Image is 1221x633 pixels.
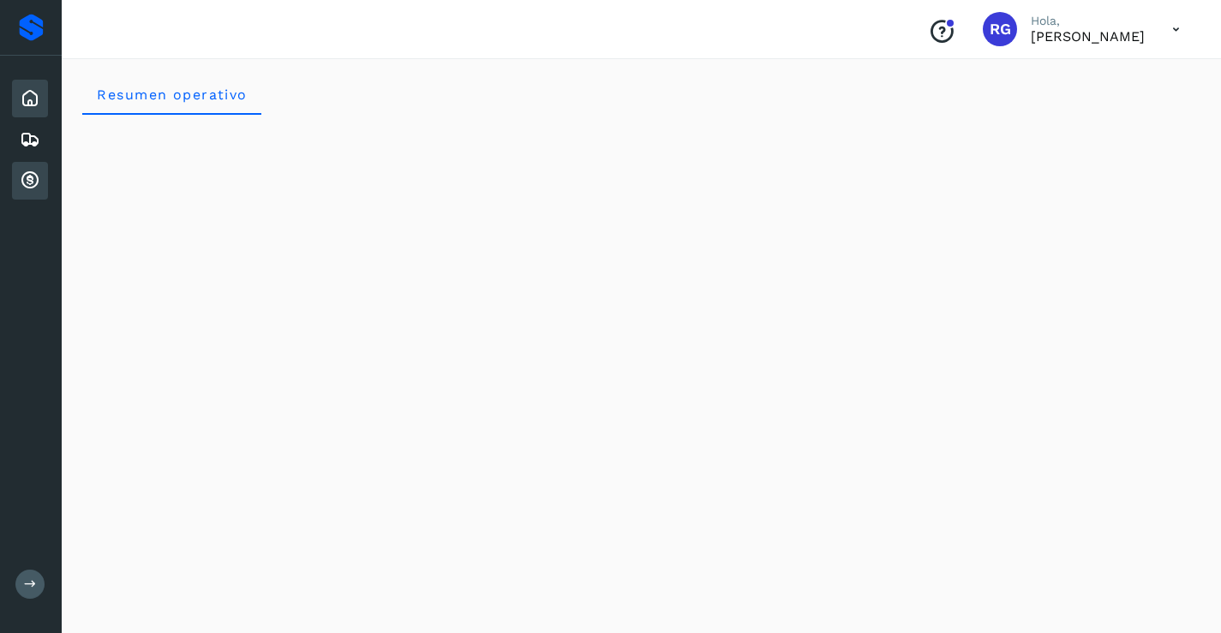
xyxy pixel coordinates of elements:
[1031,28,1145,45] p: ROBERTO GALLARDO HERNANDEZ
[12,162,48,200] div: Cuentas por cobrar
[96,87,248,103] span: Resumen operativo
[12,80,48,117] div: Inicio
[12,121,48,158] div: Embarques
[1031,14,1145,28] p: Hola,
